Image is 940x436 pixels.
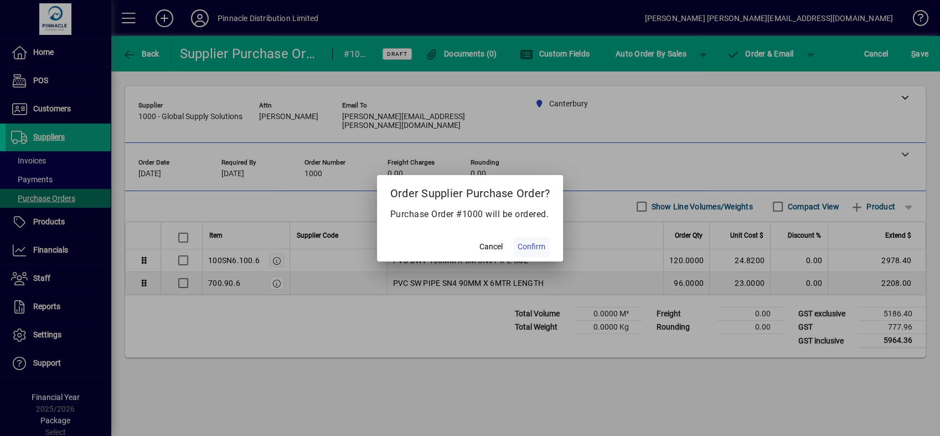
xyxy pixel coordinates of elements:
[377,175,564,207] h2: Order Supplier Purchase Order?
[513,237,550,257] button: Confirm
[479,241,503,253] span: Cancel
[518,241,545,253] span: Confirm
[390,208,550,221] p: Purchase Order #1000 will be ordered.
[473,237,509,257] button: Cancel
